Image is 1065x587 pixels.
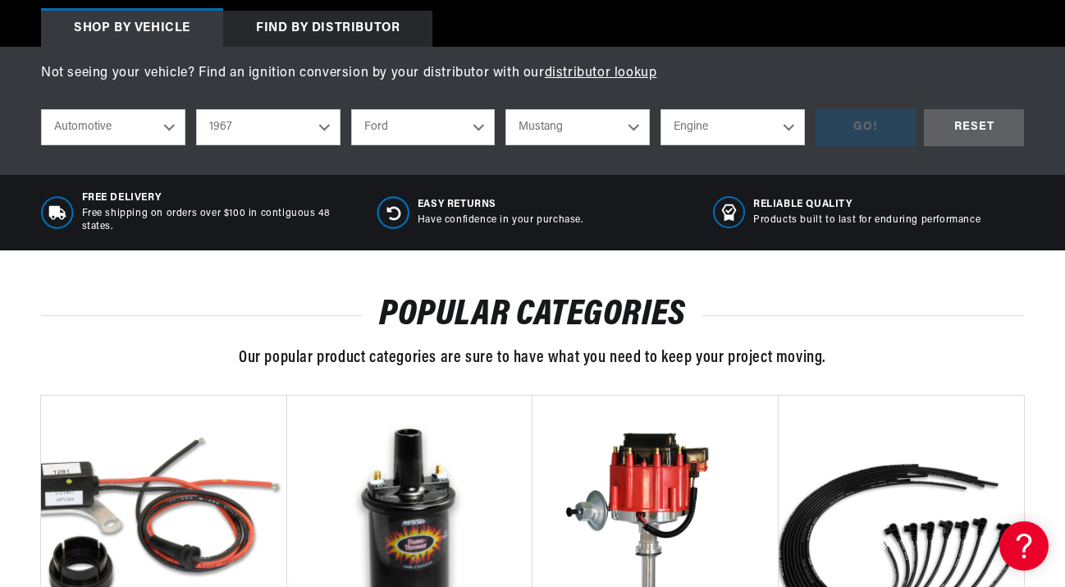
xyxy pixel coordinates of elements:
[41,109,185,145] select: Ride Type
[924,109,1024,146] div: RESET
[239,350,826,366] span: Our popular product categories are sure to have what you need to keep your project moving.
[660,109,805,145] select: Engine
[753,198,980,212] span: RELIABLE QUALITY
[351,109,496,145] select: Make
[41,63,1024,85] p: Not seeing your vehicle? Find an ignition conversion by your distributor with our
[82,191,353,205] span: Free Delivery
[505,109,650,145] select: Model
[545,66,657,80] a: distributor lookup
[196,109,341,145] select: Year
[41,11,223,47] div: Shop by vehicle
[418,198,583,212] span: Easy Returns
[41,300,1024,331] h2: POPULAR CATEGORIES
[223,11,432,47] div: Find by Distributor
[418,213,583,227] p: Have confidence in your purchase.
[753,213,980,227] p: Products built to last for enduring performance
[82,207,353,235] p: Free shipping on orders over $100 in contiguous 48 states.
